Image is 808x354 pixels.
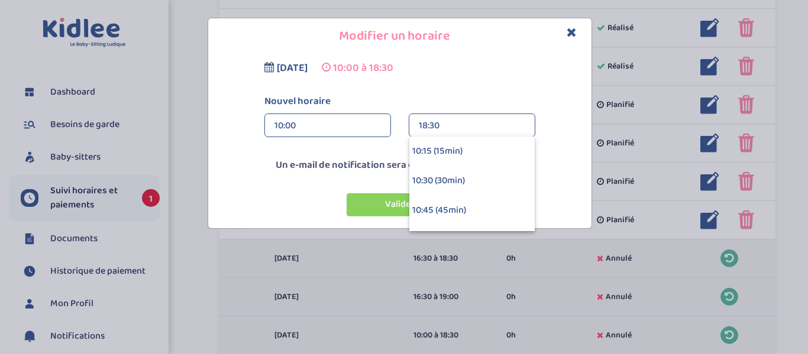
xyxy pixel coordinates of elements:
button: Valider [347,193,453,216]
div: 10:45 (45min) [409,196,535,225]
p: Un e-mail de notification sera envoyé à [211,158,589,173]
div: 11:00 (1h) [409,225,535,255]
span: 10:00 à 18:30 [333,60,393,76]
button: Close [567,26,577,40]
span: [DATE] [277,60,308,76]
h4: Modifier un horaire [217,27,583,46]
div: 10:30 (30min) [409,166,535,196]
div: 18:30 [419,114,525,138]
div: 10:15 (15min) [409,137,535,166]
label: Nouvel horaire [256,94,544,109]
div: 10:00 [274,114,381,138]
